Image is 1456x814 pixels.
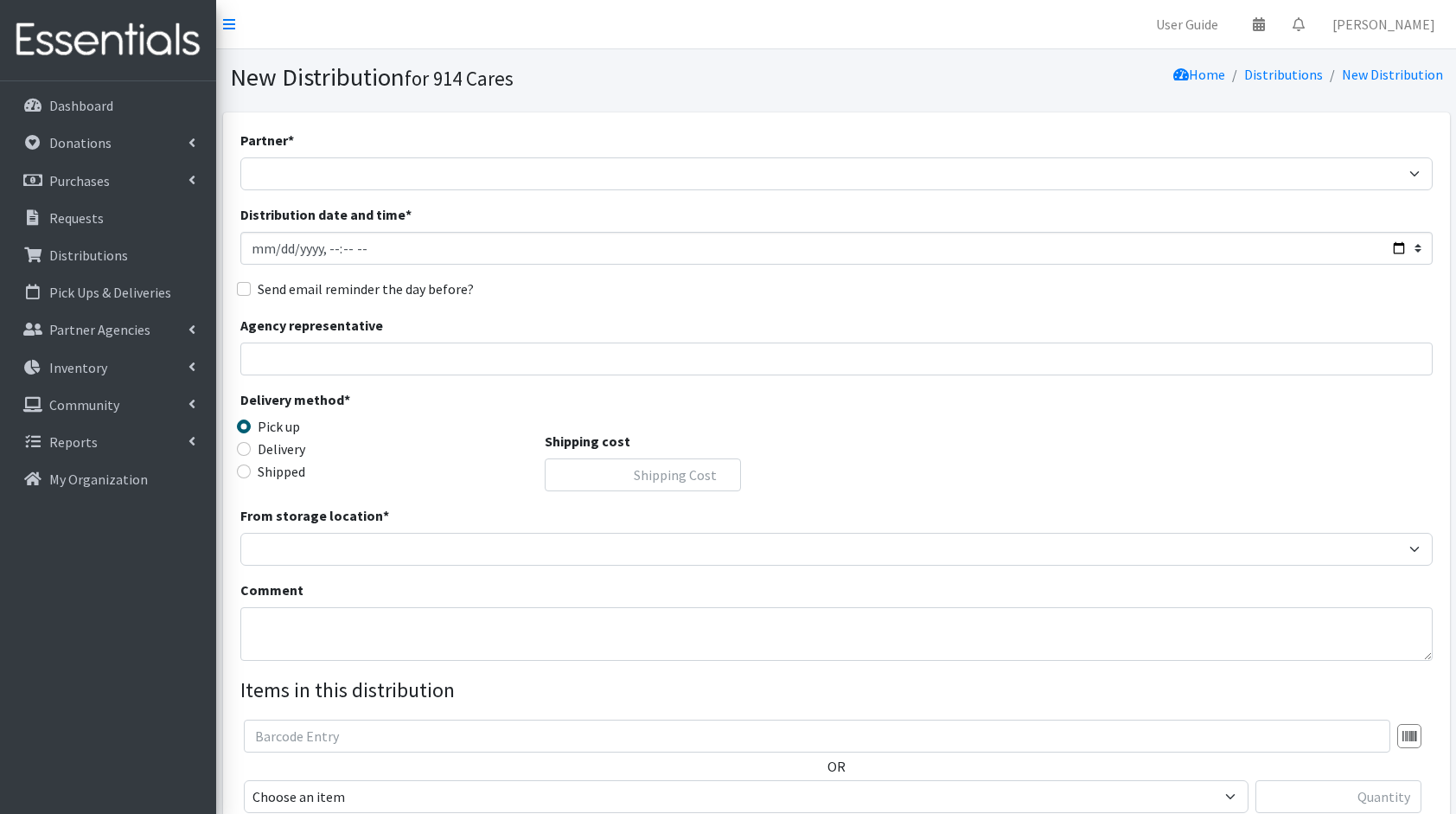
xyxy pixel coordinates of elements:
a: Distributions [7,238,209,272]
a: My Organization [7,462,209,497]
legend: Items in this distribution [240,675,1433,706]
label: Pick up [258,416,300,437]
abbr: required [288,131,294,149]
h1: New Distribution [230,62,830,93]
p: Pick Ups & Deliveries [49,284,171,301]
a: Purchases [7,163,209,198]
img: HumanEssentials [7,11,209,69]
a: User Guide [1142,7,1232,42]
a: Requests [7,201,209,235]
small: for 914 Cares [405,66,514,91]
a: Reports [7,425,209,459]
label: OR [827,756,846,777]
a: Partner Agencies [7,312,209,347]
p: Partner Agencies [49,321,150,338]
a: Home [1173,66,1225,83]
a: Inventory [7,350,209,385]
p: Purchases [49,172,110,189]
a: New Distribution [1342,66,1443,83]
p: Community [49,396,119,413]
abbr: required [344,391,350,408]
label: Partner [240,130,294,151]
a: [PERSON_NAME] [1319,7,1449,42]
label: Shipped [258,461,305,482]
p: Requests [49,209,104,227]
p: Dashboard [49,97,113,114]
label: Delivery [258,439,305,459]
input: Quantity [1255,780,1421,813]
label: Agency representative [240,315,383,336]
abbr: required [406,206,412,223]
a: Donations [7,125,209,160]
p: My Organization [49,471,148,488]
p: Reports [49,433,98,451]
input: Barcode Entry [244,720,1390,753]
a: Distributions [1244,66,1323,83]
label: From storage location [240,505,389,526]
label: Shipping cost [545,431,630,452]
p: Distributions [49,247,128,264]
a: Pick Ups & Deliveries [7,275,209,310]
p: Inventory [49,359,107,376]
a: Community [7,388,209,422]
input: Shipping Cost [545,458,741,491]
abbr: required [383,507,389,524]
legend: Delivery method [240,389,539,416]
a: Dashboard [7,88,209,123]
label: Comment [240,580,303,600]
p: Donations [49,134,112,151]
label: Send email reminder the day before? [258,279,474,299]
label: Distribution date and time [240,204,412,225]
